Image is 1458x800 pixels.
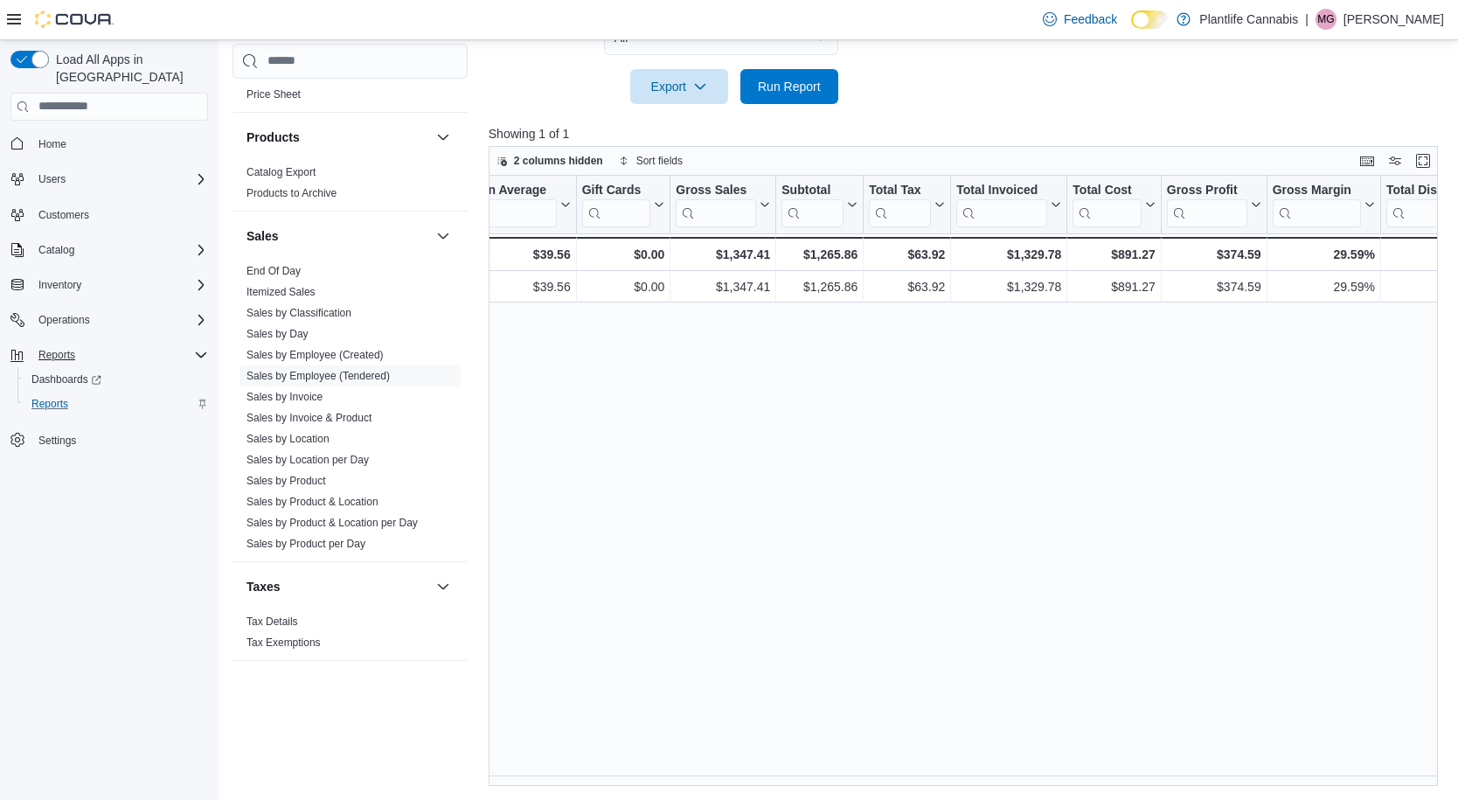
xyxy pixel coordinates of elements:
[427,244,570,265] div: $39.56
[3,131,215,157] button: Home
[246,496,378,508] a: Sales by Product & Location
[3,167,215,191] button: Users
[3,308,215,332] button: Operations
[246,307,351,319] a: Sales by Classification
[246,369,390,383] span: Sales by Employee (Tendered)
[246,433,330,445] a: Sales by Location
[581,244,664,265] div: $0.00
[49,51,208,86] span: Load All Apps in [GEOGRAPHIC_DATA]
[630,69,728,104] button: Export
[246,88,301,101] a: Price Sheet
[246,578,281,595] h3: Taxes
[758,78,821,95] span: Run Report
[31,240,81,261] button: Catalog
[10,124,208,498] nav: Complex example
[31,169,73,190] button: Users
[246,391,323,403] a: Sales by Invoice
[489,125,1448,143] p: Showing 1 of 1
[3,273,215,297] button: Inventory
[1272,244,1374,265] div: 29.59%
[1357,150,1378,171] button: Keyboard shortcuts
[246,227,429,245] button: Sales
[24,393,208,414] span: Reports
[246,166,316,178] a: Catalog Export
[1343,9,1444,30] p: [PERSON_NAME]
[31,428,208,450] span: Settings
[31,372,101,386] span: Dashboards
[246,370,390,382] a: Sales by Employee (Tendered)
[246,636,321,650] span: Tax Exemptions
[38,208,89,222] span: Customers
[1036,2,1124,37] a: Feedback
[31,430,83,451] a: Settings
[35,10,114,28] img: Cova
[489,150,610,171] button: 2 columns hidden
[246,474,326,488] span: Sales by Product
[641,69,718,104] span: Export
[246,537,365,551] span: Sales by Product per Day
[1199,9,1298,30] p: Plantlife Cannabis
[31,240,208,261] span: Catalog
[246,412,371,424] a: Sales by Invoice & Product
[1131,10,1168,29] input: Dark Mode
[1305,9,1309,30] p: |
[31,275,208,296] span: Inventory
[38,313,90,327] span: Operations
[433,127,454,148] button: Products
[740,69,838,104] button: Run Report
[31,344,82,365] button: Reports
[31,344,208,365] span: Reports
[31,310,208,330] span: Operations
[246,285,316,299] span: Itemized Sales
[246,306,351,320] span: Sales by Classification
[246,87,301,101] span: Price Sheet
[246,475,326,487] a: Sales by Product
[31,275,88,296] button: Inventory
[676,244,770,265] div: $1,347.41
[246,265,301,277] a: End Of Day
[3,427,215,452] button: Settings
[246,186,337,200] span: Products to Archive
[17,392,215,416] button: Reports
[246,616,298,628] a: Tax Details
[612,150,690,171] button: Sort fields
[3,343,215,367] button: Reports
[1317,9,1334,30] span: MG
[1167,244,1261,265] div: $374.59
[3,238,215,262] button: Catalog
[246,129,300,146] h3: Products
[31,205,96,226] a: Customers
[38,137,66,151] span: Home
[246,578,429,595] button: Taxes
[233,84,468,112] div: Pricing
[246,227,279,245] h3: Sales
[1316,9,1336,30] div: Matthew Gallie
[781,244,857,265] div: $1,265.86
[246,264,301,278] span: End Of Day
[31,310,97,330] button: Operations
[38,172,66,186] span: Users
[246,129,429,146] button: Products
[246,328,309,340] a: Sales by Day
[433,576,454,597] button: Taxes
[246,538,365,550] a: Sales by Product per Day
[246,187,337,199] a: Products to Archive
[31,204,208,226] span: Customers
[246,411,371,425] span: Sales by Invoice & Product
[17,367,215,392] a: Dashboards
[246,454,369,466] a: Sales by Location per Day
[246,432,330,446] span: Sales by Location
[246,349,384,361] a: Sales by Employee (Created)
[31,169,208,190] span: Users
[636,154,683,168] span: Sort fields
[246,517,418,529] a: Sales by Product & Location per Day
[433,226,454,247] button: Sales
[246,286,316,298] a: Itemized Sales
[246,516,418,530] span: Sales by Product & Location per Day
[246,637,321,649] a: Tax Exemptions
[31,397,68,411] span: Reports
[24,369,108,390] a: Dashboards
[1073,244,1155,265] div: $891.27
[246,327,309,341] span: Sales by Day
[869,244,945,265] div: $63.92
